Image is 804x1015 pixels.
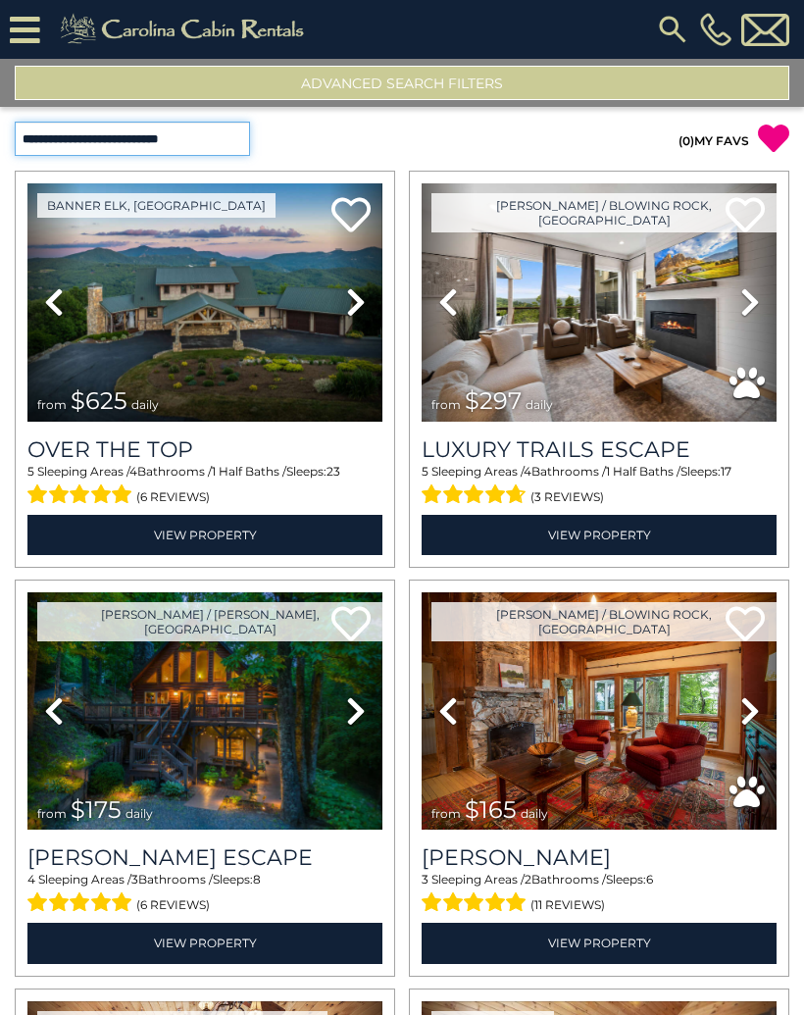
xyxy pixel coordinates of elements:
[131,872,138,887] span: 3
[530,892,605,918] span: (11 reviews)
[431,602,777,641] a: [PERSON_NAME] / Blowing Rock, [GEOGRAPHIC_DATA]
[422,923,777,963] a: View Property
[129,464,137,479] span: 4
[126,806,153,821] span: daily
[37,806,67,821] span: from
[655,12,690,47] img: search-regular.svg
[422,871,777,918] div: Sleeping Areas / Bathrooms / Sleeps:
[27,515,382,555] a: View Property
[131,397,159,412] span: daily
[27,464,34,479] span: 5
[422,872,428,887] span: 3
[422,592,777,831] img: thumbnail_163277858.jpeg
[27,923,382,963] a: View Property
[646,872,653,887] span: 6
[136,892,210,918] span: (6 reviews)
[37,602,382,641] a: [PERSON_NAME] / [PERSON_NAME], [GEOGRAPHIC_DATA]
[695,13,736,46] a: [PHONE_NUMBER]
[465,386,522,415] span: $297
[422,436,777,463] a: Luxury Trails Escape
[465,795,517,824] span: $165
[27,872,35,887] span: 4
[27,871,382,918] div: Sleeping Areas / Bathrooms / Sleeps:
[37,397,67,412] span: from
[721,464,731,479] span: 17
[682,133,690,148] span: 0
[37,193,276,218] a: Banner Elk, [GEOGRAPHIC_DATA]
[422,844,777,871] a: [PERSON_NAME]
[71,386,127,415] span: $625
[678,133,694,148] span: ( )
[422,183,777,422] img: thumbnail_168695581.jpeg
[678,133,749,148] a: (0)MY FAVS
[27,592,382,831] img: thumbnail_168627805.jpeg
[422,463,777,510] div: Sleeping Areas / Bathrooms / Sleeps:
[431,397,461,412] span: from
[422,515,777,555] a: View Property
[525,872,531,887] span: 2
[606,464,680,479] span: 1 Half Baths /
[253,872,261,887] span: 8
[15,66,789,100] button: Advanced Search Filters
[27,463,382,510] div: Sleeping Areas / Bathrooms / Sleeps:
[431,193,777,232] a: [PERSON_NAME] / Blowing Rock, [GEOGRAPHIC_DATA]
[422,844,777,871] h3: Azalea Hill
[27,436,382,463] a: Over The Top
[136,484,210,510] span: (6 reviews)
[212,464,286,479] span: 1 Half Baths /
[524,464,531,479] span: 4
[27,183,382,422] img: thumbnail_167153549.jpeg
[526,397,553,412] span: daily
[530,484,604,510] span: (3 reviews)
[50,10,321,49] img: Khaki-logo.png
[327,464,340,479] span: 23
[71,795,122,824] span: $175
[331,195,371,237] a: Add to favorites
[27,844,382,871] h3: Todd Escape
[521,806,548,821] span: daily
[422,464,428,479] span: 5
[27,844,382,871] a: [PERSON_NAME] Escape
[431,806,461,821] span: from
